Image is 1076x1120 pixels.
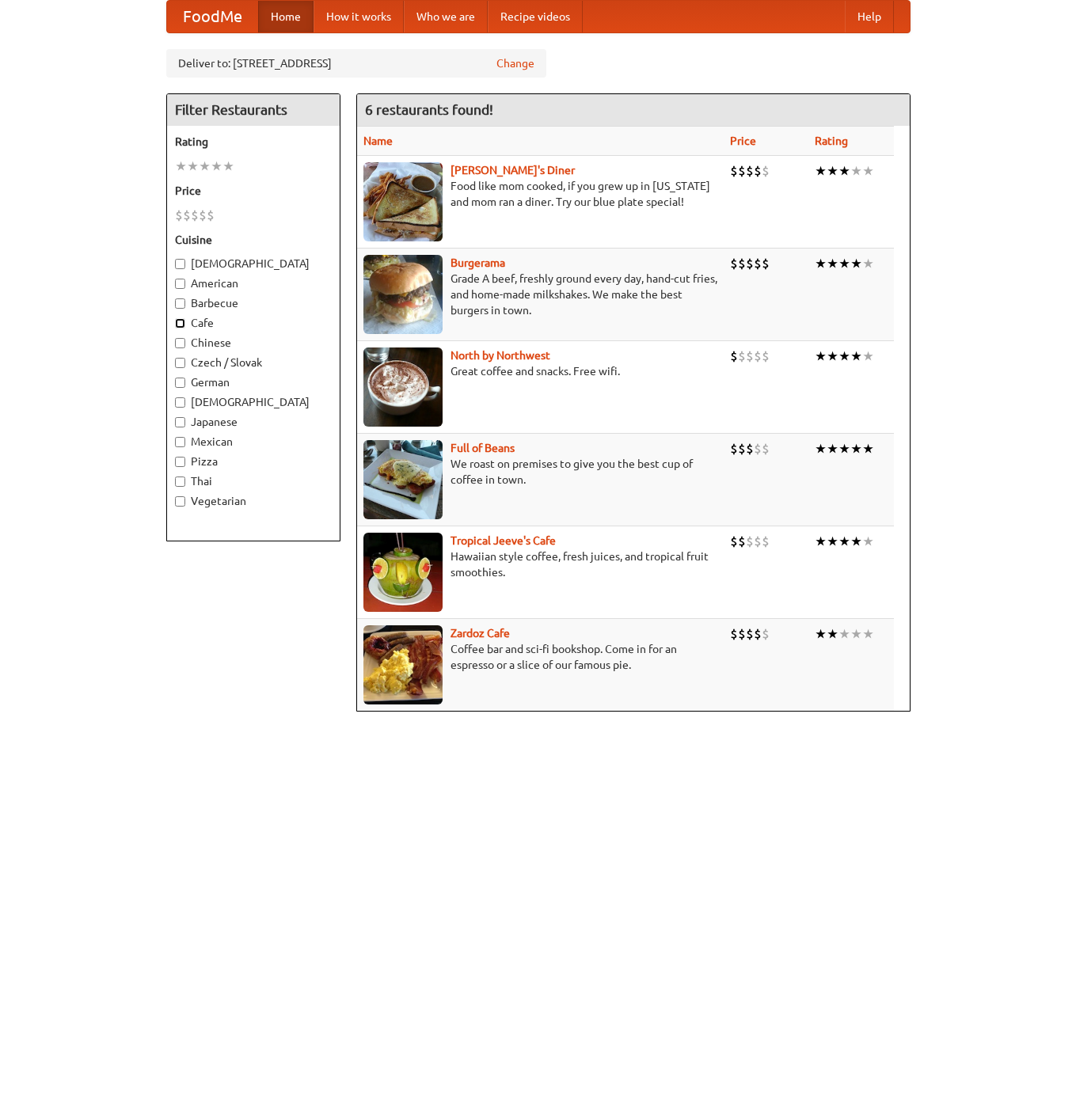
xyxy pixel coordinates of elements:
[827,162,838,180] li: ★
[850,625,862,643] li: ★
[175,338,185,348] input: Chinese
[762,440,770,457] li: $
[815,347,827,365] li: ★
[175,454,332,469] label: Pizza
[175,355,332,370] label: Czech / Slovak
[363,456,717,488] p: We roast on premises to give you the best cup of coffee in town.
[175,279,185,289] input: American
[827,625,838,643] li: ★
[191,207,199,224] li: $
[175,335,332,351] label: Chinese
[838,162,850,180] li: ★
[363,162,443,241] img: sallys.jpg
[827,347,838,365] li: ★
[363,363,717,379] p: Great coffee and snacks. Free wifi.
[175,259,185,269] input: [DEMOGRAPHIC_DATA]
[815,162,827,180] li: ★
[754,347,762,365] li: $
[167,94,340,126] h4: Filter Restaurants
[738,440,746,457] li: $
[730,347,738,365] li: $
[815,533,827,550] li: ★
[762,533,770,550] li: $
[451,627,510,640] b: Zardoz Cafe
[850,162,862,180] li: ★
[363,347,443,427] img: north.jpg
[175,394,332,410] label: [DEMOGRAPHIC_DATA]
[762,255,770,272] li: $
[175,457,185,467] input: Pizza
[746,162,754,180] li: $
[730,625,738,643] li: $
[838,255,850,272] li: ★
[175,318,185,328] input: Cafe
[314,1,404,32] a: How it works
[730,135,756,147] a: Price
[365,102,493,117] ng-pluralize: 6 restaurants found!
[451,256,505,269] a: Burgerama
[827,255,838,272] li: ★
[175,437,185,447] input: Mexican
[862,255,874,272] li: ★
[488,1,583,32] a: Recipe videos
[258,1,314,32] a: Home
[175,232,332,248] h5: Cuisine
[815,625,827,643] li: ★
[815,440,827,457] li: ★
[762,347,770,365] li: $
[746,347,754,365] li: $
[363,178,717,210] p: Food like mom cooked, if you grew up in [US_STATE] and mom ran a diner. Try our blue plate special!
[862,347,874,365] li: ★
[746,533,754,550] li: $
[207,207,215,224] li: $
[363,533,443,612] img: jeeves.jpg
[175,358,185,368] input: Czech / Slovak
[175,414,332,430] label: Japanese
[363,549,717,580] p: Hawaiian style coffee, fresh juices, and tropical fruit smoothies.
[738,625,746,643] li: $
[187,158,199,175] li: ★
[175,496,185,507] input: Vegetarian
[838,440,850,457] li: ★
[363,271,717,318] p: Grade A beef, freshly ground every day, hand-cut fries, and home-made milkshakes. We make the bes...
[754,440,762,457] li: $
[175,183,332,199] h5: Price
[175,397,185,408] input: [DEMOGRAPHIC_DATA]
[827,533,838,550] li: ★
[363,440,443,519] img: beans.jpg
[183,207,191,224] li: $
[746,625,754,643] li: $
[451,164,575,177] b: [PERSON_NAME]'s Diner
[738,533,746,550] li: $
[746,440,754,457] li: $
[754,255,762,272] li: $
[451,534,556,547] a: Tropical Jeeve's Cafe
[199,207,207,224] li: $
[175,207,183,224] li: $
[175,275,332,291] label: American
[363,135,393,147] a: Name
[167,1,258,32] a: FoodMe
[738,347,746,365] li: $
[363,255,443,334] img: burgerama.jpg
[738,255,746,272] li: $
[730,440,738,457] li: $
[827,440,838,457] li: ★
[222,158,234,175] li: ★
[815,135,848,147] a: Rating
[850,533,862,550] li: ★
[451,349,550,362] a: North by Northwest
[838,625,850,643] li: ★
[175,417,185,427] input: Japanese
[815,255,827,272] li: ★
[175,374,332,390] label: German
[404,1,488,32] a: Who we are
[754,162,762,180] li: $
[451,442,515,454] a: Full of Beans
[496,55,534,71] a: Change
[862,625,874,643] li: ★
